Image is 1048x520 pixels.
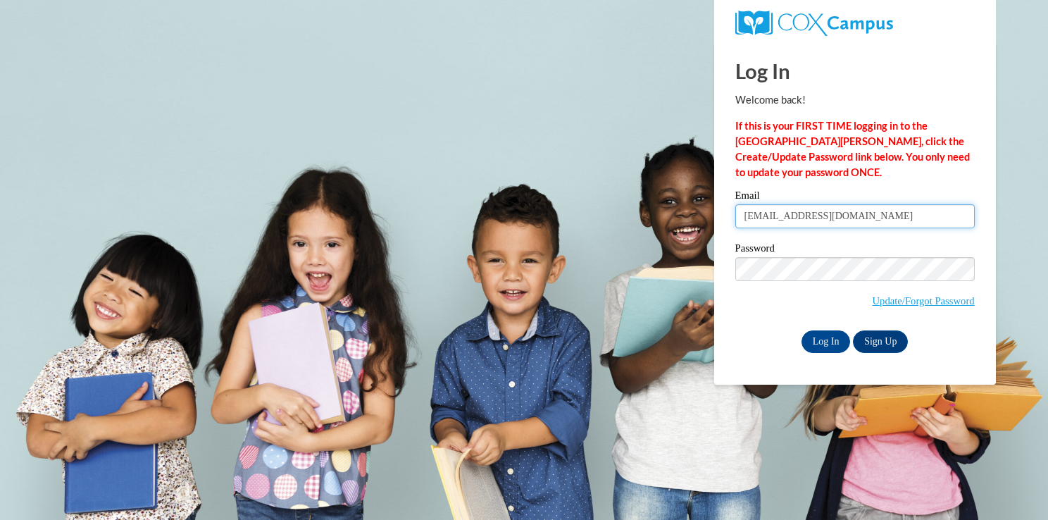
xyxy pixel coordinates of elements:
a: Sign Up [853,330,908,353]
img: COX Campus [735,11,893,36]
p: Welcome back! [735,92,975,108]
h1: Log In [735,56,975,85]
strong: If this is your FIRST TIME logging in to the [GEOGRAPHIC_DATA][PERSON_NAME], click the Create/Upd... [735,120,970,178]
label: Password [735,243,975,257]
a: Update/Forgot Password [873,295,975,307]
input: Log In [801,330,851,353]
a: COX Campus [735,11,975,36]
label: Email [735,190,975,204]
